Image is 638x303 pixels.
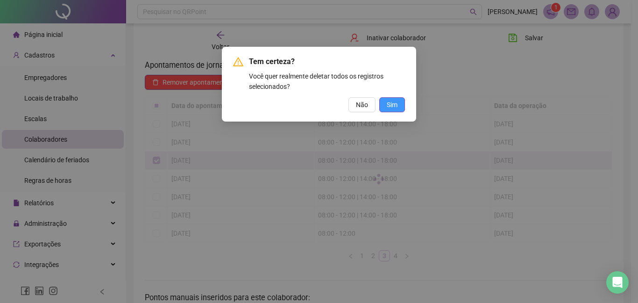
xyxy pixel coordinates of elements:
span: warning [233,57,243,67]
span: Não [356,100,368,110]
div: Open Intercom Messenger [606,271,629,294]
button: Não [348,97,376,112]
span: Sim [387,100,397,110]
button: Sim [379,97,405,112]
span: Tem certeza? [249,56,405,67]
div: Você quer realmente deletar todos os registros selecionados? [249,71,405,92]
